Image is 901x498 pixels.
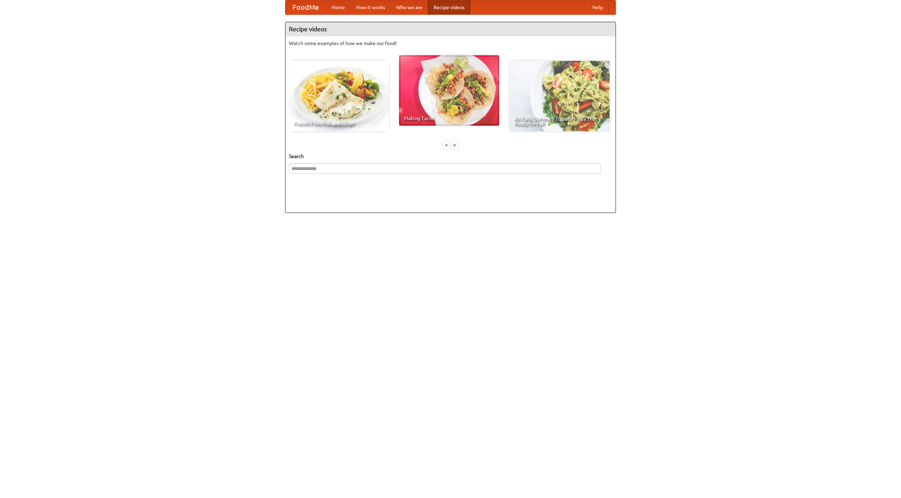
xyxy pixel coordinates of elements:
[399,55,499,126] a: Making Tacos
[289,153,612,160] h5: Search
[443,140,449,149] div: «
[326,0,351,14] a: Home
[285,22,616,36] h4: Recipe videos
[351,0,391,14] a: How it works
[515,116,605,126] span: An Easy, Summery Tomato Pasta That's Ready for Fall
[452,140,458,149] div: »
[391,0,428,14] a: Who we are
[404,116,494,121] span: Making Tacos
[285,0,326,14] a: FoodMe
[294,121,384,126] span: French Fries Fish and Chips
[289,61,389,131] a: French Fries Fish and Chips
[428,0,470,14] a: Recipe videos
[587,0,609,14] a: Help
[289,40,612,47] p: Watch some examples of how we make our food!
[510,61,610,131] a: An Easy, Summery Tomato Pasta That's Ready for Fall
